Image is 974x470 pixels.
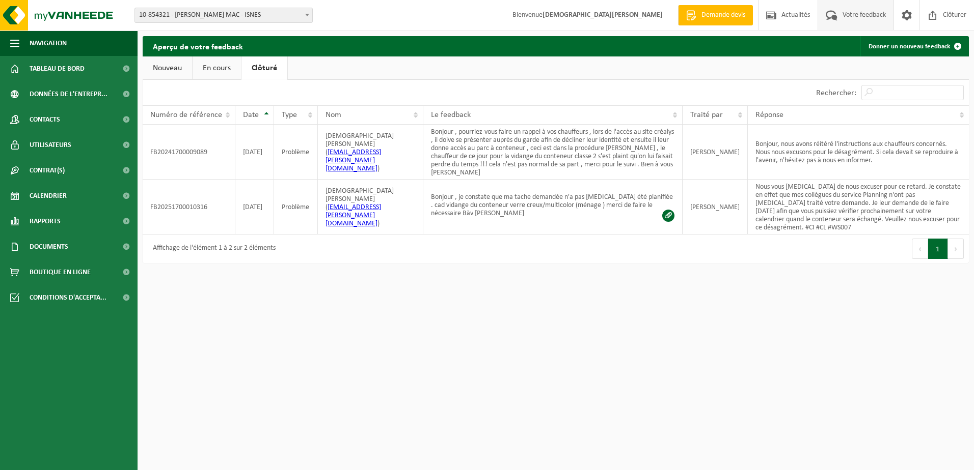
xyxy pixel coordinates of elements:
[683,180,748,234] td: [PERSON_NAME]
[30,158,65,183] span: Contrat(s)
[148,240,276,258] div: Affichage de l'élément 1 à 2 sur 2 éléments
[235,180,274,234] td: [DATE]
[948,239,964,259] button: Next
[241,56,287,80] a: Clôturé
[274,125,318,180] td: Problème
[690,111,723,119] span: Traité par
[748,180,969,234] td: Nous vous [MEDICAL_DATA] de nous excuser pour ce retard. Je constate en effet que mes collègues d...
[134,8,313,23] span: 10-854321 - ELIA CRÉALYS MAC - ISNES
[423,125,683,180] td: Bonjour , pourriez-vous faire un rappel à vos chauffeurs , lors de l'accès au site créalys , il d...
[326,203,381,227] a: [EMAIL_ADDRESS][PERSON_NAME][DOMAIN_NAME]
[150,111,222,119] span: Numéro de référence
[143,56,192,80] a: Nouveau
[683,125,748,180] td: [PERSON_NAME]
[143,125,235,180] td: FB20241700009089
[243,111,259,119] span: Date
[928,239,948,259] button: 1
[748,125,969,180] td: Bonjour, nous avons réitéré l'instructions aux chauffeurs concernés. Nous nous excusons pour le d...
[860,36,968,56] a: Donner un nouveau feedback
[699,10,748,20] span: Demande devis
[318,180,423,234] td: [DEMOGRAPHIC_DATA][PERSON_NAME] ( )
[143,180,235,234] td: FB20251700010316
[235,125,274,180] td: [DATE]
[30,56,85,81] span: Tableau de bord
[135,8,312,22] span: 10-854321 - ELIA CRÉALYS MAC - ISNES
[30,285,106,310] span: Conditions d'accepta...
[30,132,71,158] span: Utilisateurs
[326,149,381,172] a: [EMAIL_ADDRESS][PERSON_NAME][DOMAIN_NAME]
[431,111,471,119] span: Le feedback
[543,11,663,19] strong: [DEMOGRAPHIC_DATA][PERSON_NAME]
[326,111,341,119] span: Nom
[30,209,61,234] span: Rapports
[30,259,91,285] span: Boutique en ligne
[816,89,856,97] label: Rechercher:
[30,81,107,107] span: Données de l'entrepr...
[318,125,423,180] td: [DEMOGRAPHIC_DATA][PERSON_NAME] ( )
[423,180,683,234] td: Bonjour , je constate que ma tache demandée n'a pas [MEDICAL_DATA] été planifiée . cad vidange du...
[282,111,297,119] span: Type
[30,31,67,56] span: Navigation
[30,107,60,132] span: Contacts
[30,183,67,209] span: Calendrier
[30,234,68,259] span: Documents
[678,5,753,25] a: Demande devis
[193,56,241,80] a: En cours
[755,111,783,119] span: Réponse
[274,180,318,234] td: Problème
[143,36,253,56] h2: Aperçu de votre feedback
[912,239,928,259] button: Previous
